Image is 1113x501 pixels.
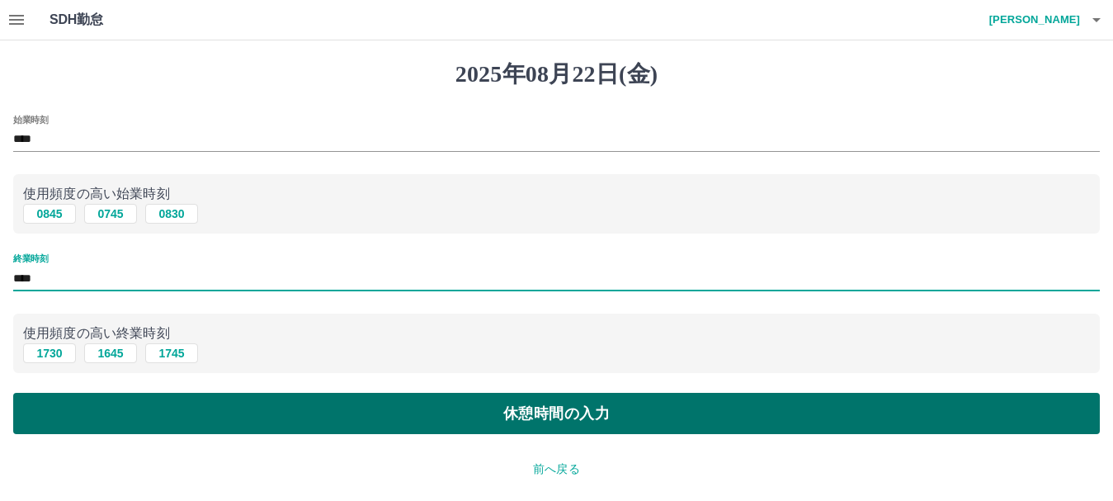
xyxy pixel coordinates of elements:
[13,253,48,265] label: 終業時刻
[13,393,1100,434] button: 休憩時間の入力
[145,343,198,363] button: 1745
[23,204,76,224] button: 0845
[23,343,76,363] button: 1730
[13,60,1100,88] h1: 2025年08月22日(金)
[84,204,137,224] button: 0745
[23,324,1090,343] p: 使用頻度の高い終業時刻
[23,184,1090,204] p: 使用頻度の高い始業時刻
[145,204,198,224] button: 0830
[84,343,137,363] button: 1645
[13,461,1100,478] p: 前へ戻る
[13,113,48,125] label: 始業時刻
